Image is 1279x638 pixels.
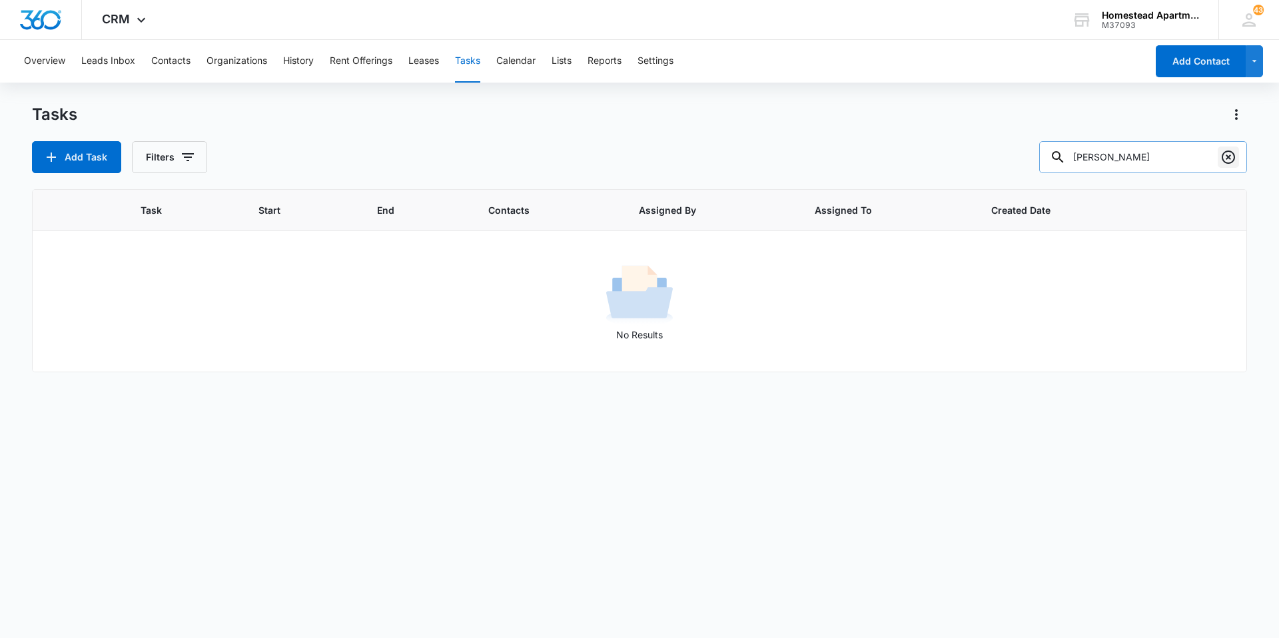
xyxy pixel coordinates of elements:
span: CRM [102,12,130,26]
p: No Results [33,328,1246,342]
h1: Tasks [32,105,77,125]
button: Leads Inbox [81,40,135,83]
input: Search Tasks [1039,141,1247,173]
button: Add Task [32,141,121,173]
span: Created Date [991,203,1119,217]
button: Calendar [496,40,536,83]
button: Overview [24,40,65,83]
button: Organizations [207,40,267,83]
div: account id [1102,21,1199,30]
button: Add Contact [1156,45,1246,77]
button: Reports [588,40,622,83]
button: Rent Offerings [330,40,392,83]
span: Assigned To [815,203,939,217]
span: Assigned By [639,203,763,217]
span: Contacts [488,203,588,217]
button: Tasks [455,40,480,83]
span: Task [141,203,207,217]
div: notifications count [1253,5,1264,15]
button: Contacts [151,40,191,83]
button: Settings [638,40,673,83]
div: account name [1102,10,1199,21]
button: Leases [408,40,439,83]
button: Lists [552,40,572,83]
span: 43 [1253,5,1264,15]
span: End [377,203,437,217]
button: Filters [132,141,207,173]
button: Actions [1226,104,1247,125]
span: Start [258,203,326,217]
img: No Results [606,261,673,328]
button: History [283,40,314,83]
button: Clear [1218,147,1239,168]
